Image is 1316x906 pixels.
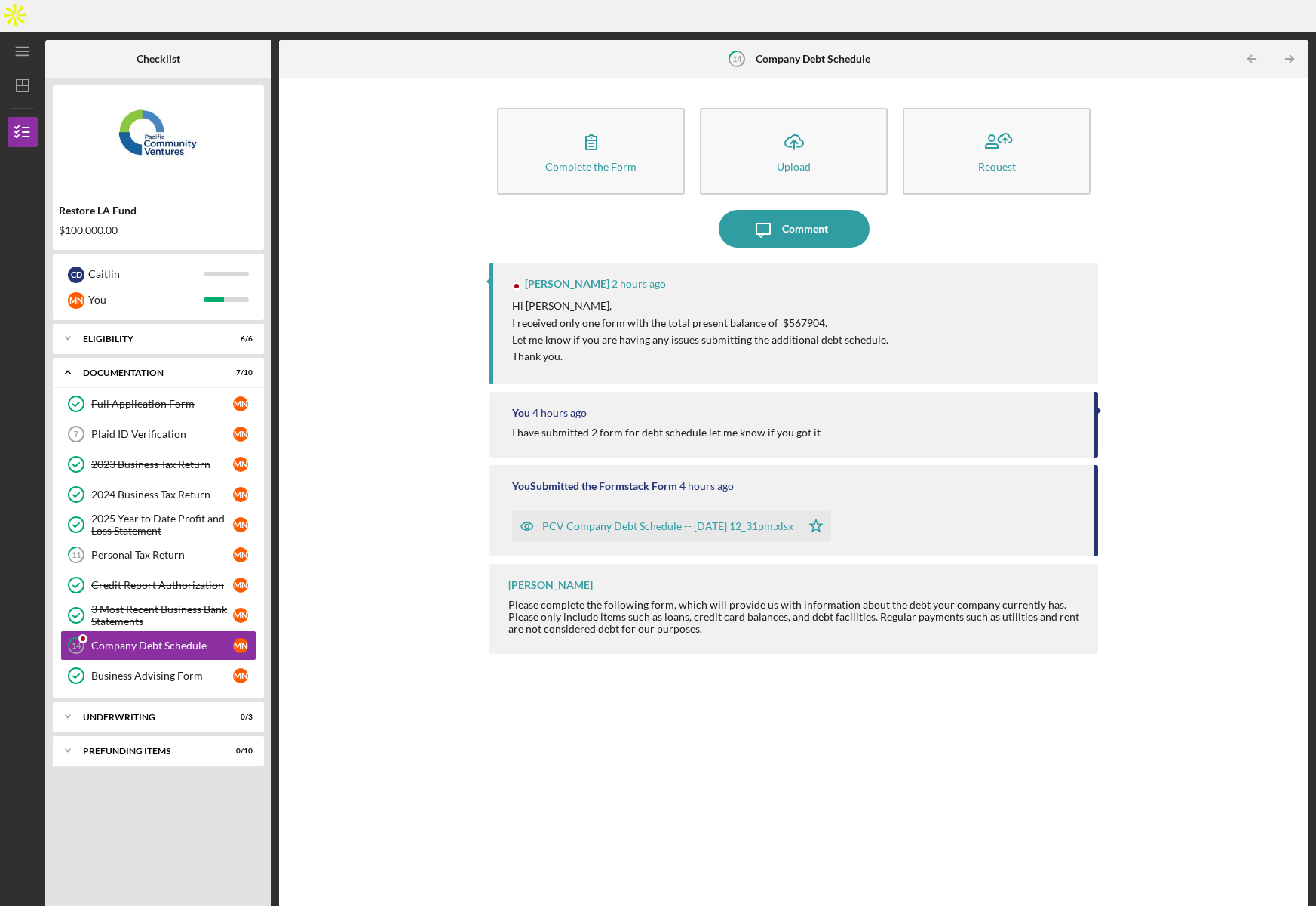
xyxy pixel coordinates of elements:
[782,210,828,248] div: Comment
[60,661,256,691] a: Business Advising FormMN
[497,108,685,195] button: Complete the Form
[225,713,253,722] div: 0 / 3
[59,205,258,217] div: Restore LA Fund
[512,427,821,439] div: I have submitted 2 form for debt schedule let me know if you got it
[83,747,215,756] div: Prefunding Items
[60,540,256,570] a: 11Personal Tax ReturnMN
[72,641,81,651] tspan: 14
[60,510,256,540] a: 2025 Year to Date Profit and Loss StatementMN
[68,292,84,309] div: M N
[60,630,256,661] a: 14Company Debt ScheduleMN
[233,668,248,683] div: M N
[91,428,233,440] div: Plaid ID Verification
[88,261,204,287] div: Caitlin
[91,603,233,627] div: 3 Most Recent Business Bank Statements
[91,488,233,501] div: 2024 Business Tax Return
[91,639,233,652] div: Company Debt Schedule
[525,278,609,290] div: [PERSON_NAME]
[512,315,888,331] p: I received only one form with the total present balance of $567904.
[542,520,793,532] div: PCV Company Debt Schedule -- [DATE] 12_31pm.xlsx
[72,550,81,560] tspan: 11
[233,457,248,472] div: M N
[756,53,870,65] b: Company Debt Schedule
[60,419,256,449] a: 7Plaid ID VerificationMN
[59,224,258,236] div: $100,000.00
[532,407,587,419] time: 2025-10-15 16:32
[91,513,233,537] div: 2025 Year to Date Profit and Loss Statement
[903,108,1091,195] button: Request
[545,161,637,172] div: Complete the Form
[512,511,831,541] button: PCV Company Debt Schedule -- [DATE] 12_31pm.xlsx
[777,161,811,172] div: Upload
[225,334,253,344] div: 6 / 6
[233,517,248,532] div: M N
[83,334,215,344] div: Eligibility
[88,287,204,313] div: You
[91,579,233,591] div: Credit Report Authorization
[512,348,888,365] p: Thank you.
[225,747,253,756] div: 0 / 10
[91,549,233,561] div: Personal Tax Return
[679,480,734,492] time: 2025-10-15 16:31
[60,479,256,510] a: 2024 Business Tax ReturnMN
[512,331,888,348] p: Let me know if you are having any issues submitting the additional debt schedule.
[512,480,677,492] div: You Submitted the Formstack Form
[60,600,256,630] a: 3 Most Recent Business Bank StatementsMN
[233,396,248,411] div: M N
[91,458,233,470] div: 2023 Business Tax Return
[233,608,248,623] div: M N
[512,297,888,314] p: Hi [PERSON_NAME],
[719,210,870,248] button: Comment
[700,108,888,195] button: Upload
[233,487,248,502] div: M N
[83,713,215,722] div: Underwriting
[74,430,78,439] tspan: 7
[508,599,1083,635] div: Please complete the following form, which will provide us with information about the debt your co...
[68,267,84,283] div: C D
[91,670,233,682] div: Business Advising Form
[137,53,180,65] b: Checklist
[225,368,253,377] div: 7 / 10
[508,579,593,591] div: [PERSON_NAME]
[60,449,256,479] a: 2023 Business Tax ReturnMN
[233,638,248,653] div: M N
[233,547,248,562] div: M N
[233,578,248,593] div: M N
[60,570,256,600] a: Credit Report AuthorizationMN
[512,407,530,419] div: You
[233,427,248,442] div: M N
[83,368,215,377] div: Documentation
[53,93,264,183] img: Product logo
[612,278,666,290] time: 2025-10-15 18:18
[732,54,741,64] tspan: 14
[91,398,233,410] div: Full Application Form
[978,161,1016,172] div: Request
[60,389,256,419] a: Full Application FormMN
